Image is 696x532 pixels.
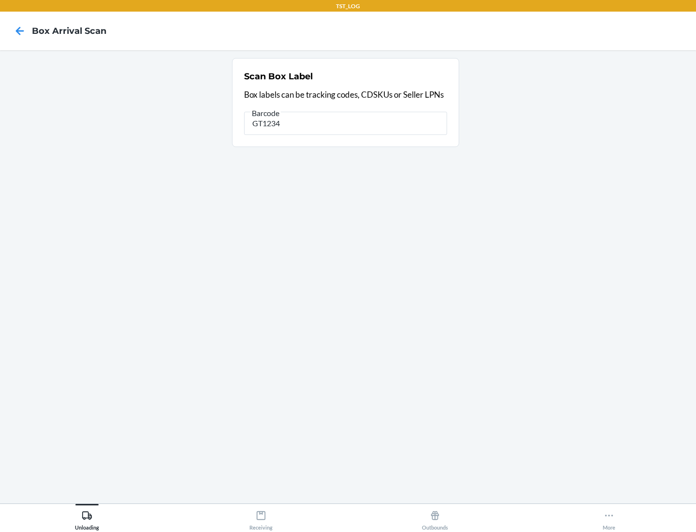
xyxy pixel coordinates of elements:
[249,506,273,531] div: Receiving
[32,25,106,37] h4: Box Arrival Scan
[174,504,348,531] button: Receiving
[522,504,696,531] button: More
[244,89,447,101] p: Box labels can be tracking codes, CDSKUs or Seller LPNs
[603,506,615,531] div: More
[75,506,99,531] div: Unloading
[244,70,313,83] h2: Scan Box Label
[244,112,447,135] input: Barcode
[250,108,281,118] span: Barcode
[422,506,448,531] div: Outbounds
[348,504,522,531] button: Outbounds
[336,2,360,11] p: TST_LOG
